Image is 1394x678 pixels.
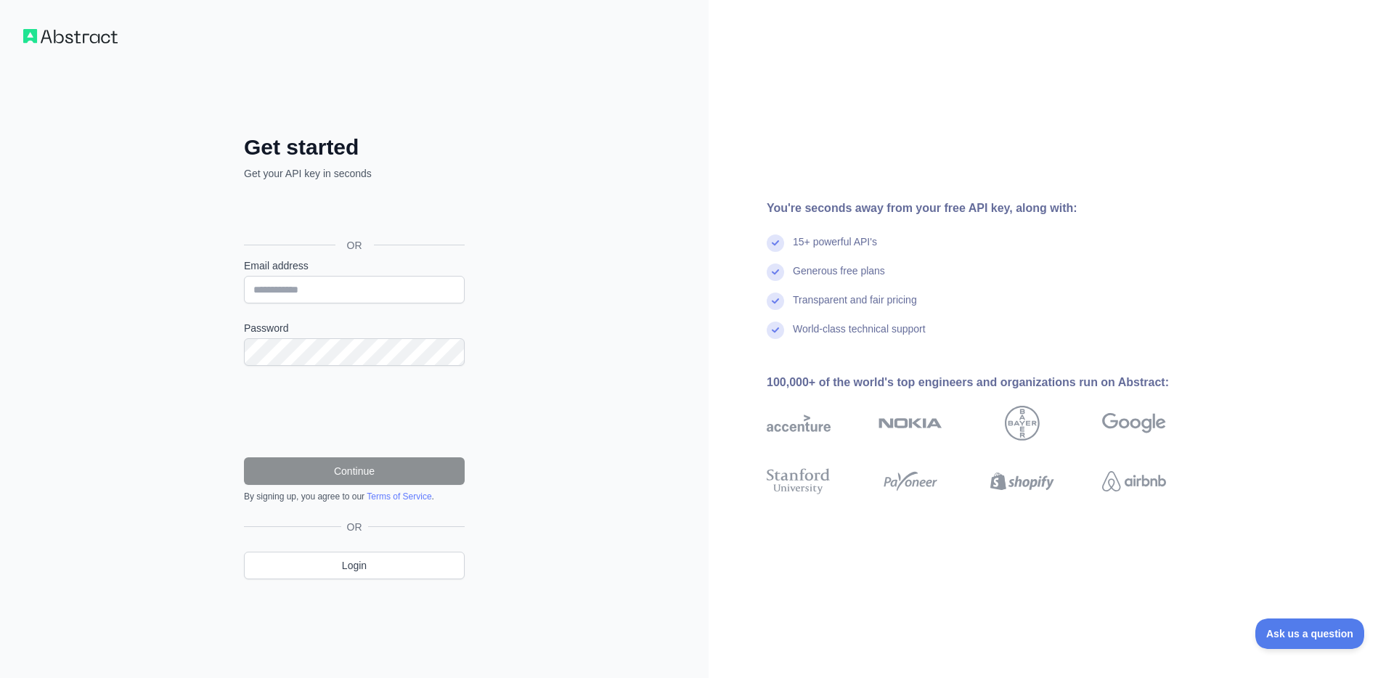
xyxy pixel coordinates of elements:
img: stanford university [767,465,831,497]
label: Email address [244,258,465,273]
img: check mark [767,293,784,310]
iframe: reCAPTCHA [244,383,465,440]
label: Password [244,321,465,335]
img: check mark [767,264,784,281]
a: Login [244,552,465,579]
div: You're seconds away from your free API key, along with: [767,200,1212,217]
div: 100,000+ of the world's top engineers and organizations run on Abstract: [767,374,1212,391]
div: By signing up, you agree to our . [244,491,465,502]
p: Get your API key in seconds [244,166,465,181]
img: google [1102,406,1166,441]
img: check mark [767,322,784,339]
div: Generous free plans [793,264,885,293]
img: airbnb [1102,465,1166,497]
span: OR [341,520,368,534]
img: nokia [879,406,942,441]
img: Workflow [23,29,118,44]
img: accenture [767,406,831,441]
img: shopify [990,465,1054,497]
div: World-class technical support [793,322,926,351]
h2: Get started [244,134,465,160]
iframe: Toggle Customer Support [1255,618,1365,649]
button: Continue [244,457,465,485]
img: payoneer [879,465,942,497]
div: 15+ powerful API's [793,234,877,264]
a: Terms of Service [367,491,431,502]
img: check mark [767,234,784,252]
div: Transparent and fair pricing [793,293,917,322]
iframe: Sign in with Google Button [237,197,469,229]
img: bayer [1005,406,1040,441]
span: OR [335,238,374,253]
